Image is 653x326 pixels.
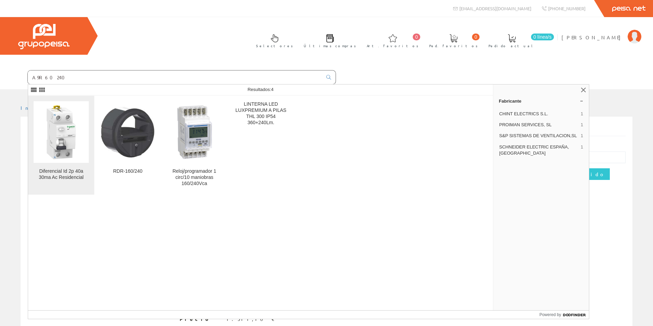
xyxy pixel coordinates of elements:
a: [PERSON_NAME] [561,28,641,35]
div: 1.311,10 € [226,316,275,323]
span: 0 línea/s [531,34,554,40]
span: Precio [180,316,221,323]
span: Últimas compras [304,42,356,49]
span: Powered by [540,312,561,318]
span: CHINT ELECTRICS S.L. [499,111,578,117]
span: PROIMAN SERVICES, SL [499,122,578,128]
span: S&P SISTEMAS DE VENTILACION,SL [499,133,578,139]
a: Fabricante [493,95,589,106]
a: Reloj/programador 1 circ/10 maniobras 160/240Vca Reloj/programador 1 circ/10 maniobras 160/240Vca [161,96,227,195]
img: Diferencial Id 2p 40a 30ma Ac Residencial [34,104,89,159]
a: Inicio [21,105,50,111]
a: LINTERNA LED LUXPREMIUM A PILAS THL 300 IP54 360+240Lm. [228,96,294,195]
a: Selectores [249,28,297,52]
a: Diferencial Id 2p 40a 30ma Ac Residencial Diferencial Id 2p 40a 30ma Ac Residencial [28,96,94,195]
span: Art. favoritos [367,42,419,49]
span: Selectores [256,42,293,49]
span: [PERSON_NAME] [561,34,624,41]
span: SCHNEIDER ELECTRIC ESPAÑA, [GEOGRAPHIC_DATA] [499,144,578,156]
span: 1 [581,111,583,117]
img: RDR-160/240 [100,104,155,159]
input: Buscar ... [28,70,322,84]
img: Reloj/programador 1 circ/10 maniobras 160/240Vca [172,101,217,163]
span: 4 [271,87,274,92]
span: Resultados: [247,87,274,92]
span: 1 [581,144,583,156]
div: RDR-160/240 [100,168,155,174]
a: RDR-160/240 RDR-160/240 [95,96,161,195]
span: Ped. favoritos [429,42,478,49]
img: Grupo Peisa [18,24,70,49]
div: Diferencial Id 2p 40a 30ma Ac Residencial [34,168,89,181]
span: [EMAIL_ADDRESS][DOMAIN_NAME] [459,5,531,11]
span: 0 [472,34,480,40]
div: Reloj/programador 1 circ/10 maniobras 160/240Vca [167,168,222,187]
span: 1 [581,122,583,128]
div: LINTERNA LED LUXPREMIUM A PILAS THL 300 IP54 360+240Lm. [233,101,289,126]
span: Pedido actual [488,42,535,49]
span: [PHONE_NUMBER] [548,5,585,11]
span: 0 [413,34,420,40]
a: Últimas compras [297,28,360,52]
span: 1 [581,133,583,139]
a: Powered by [540,311,589,319]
